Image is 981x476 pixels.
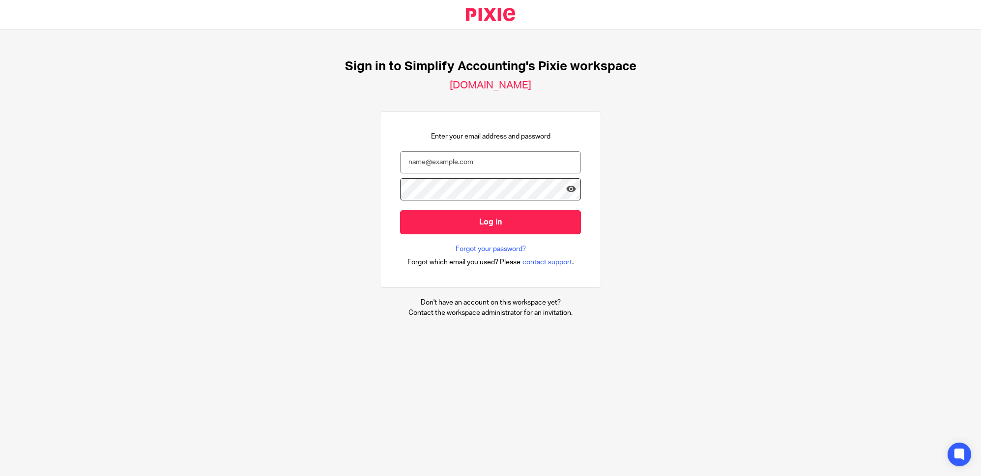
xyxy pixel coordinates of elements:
div: . [407,256,574,268]
input: name@example.com [400,151,581,173]
span: Forgot which email you used? Please [407,257,520,267]
h1: Sign in to Simplify Accounting's Pixie workspace [345,59,636,74]
span: contact support [522,257,572,267]
p: Don't have an account on this workspace yet? [408,298,573,308]
p: Enter your email address and password [431,132,550,141]
input: Log in [400,210,581,234]
h2: [DOMAIN_NAME] [450,79,531,92]
p: Contact the workspace administrator for an invitation. [408,308,573,318]
a: Forgot your password? [456,244,526,254]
